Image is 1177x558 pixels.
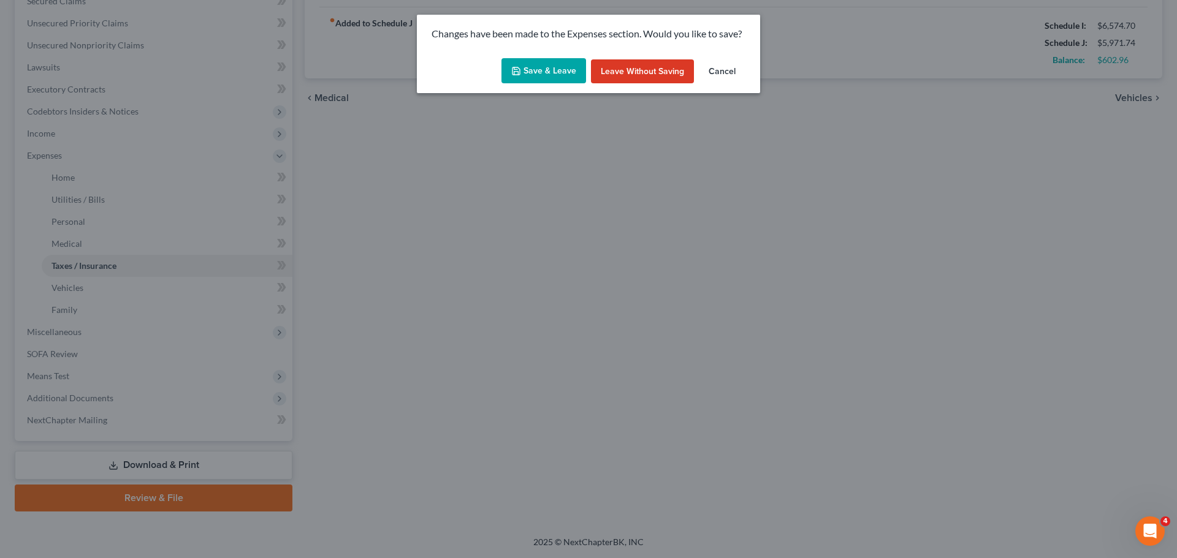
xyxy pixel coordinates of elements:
button: Save & Leave [501,58,586,84]
span: 4 [1160,516,1170,526]
button: Leave without Saving [591,59,694,84]
button: Cancel [699,59,745,84]
iframe: Intercom live chat [1135,516,1165,546]
p: Changes have been made to the Expenses section. Would you like to save? [432,27,745,41]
